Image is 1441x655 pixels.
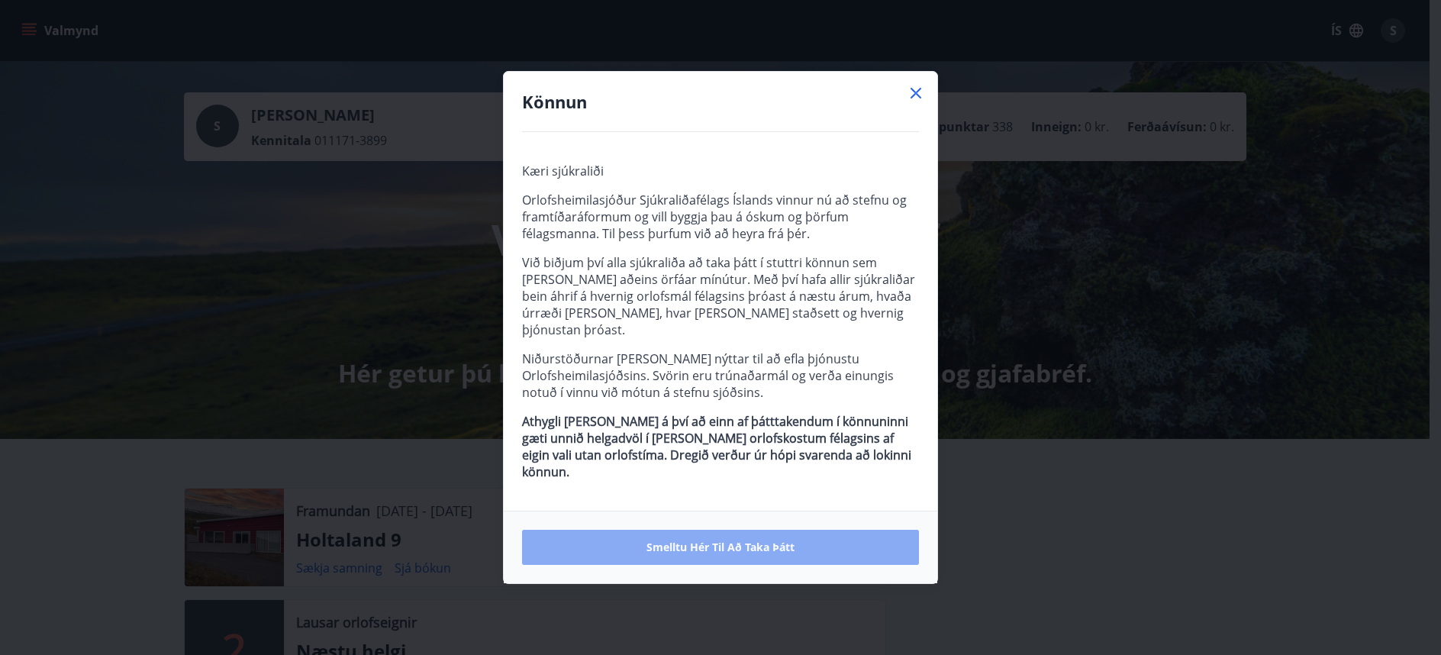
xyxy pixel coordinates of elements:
button: Smelltu hér til að taka þátt [522,530,919,565]
p: Orlofsheimilasjóður Sjúkraliðafélags Íslands vinnur nú að stefnu og framtíðaráformum og vill bygg... [522,192,919,242]
span: Smelltu hér til að taka þátt [646,540,795,555]
p: Við biðjum því alla sjúkraliða að taka þátt í stuttri könnun sem [PERSON_NAME] aðeins örfáar mínú... [522,254,919,338]
strong: Athygli [PERSON_NAME] á því að einn af þátttakendum í könnuninni gæti unnið helgadvöl í [PERSON_N... [522,413,911,480]
p: Kæri sjúkraliði [522,163,919,179]
p: Niðurstöðurnar [PERSON_NAME] nýttar til að efla þjónustu Orlofsheimilasjóðsins. Svörin eru trúnað... [522,350,919,401]
h4: Könnun [522,90,919,113]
